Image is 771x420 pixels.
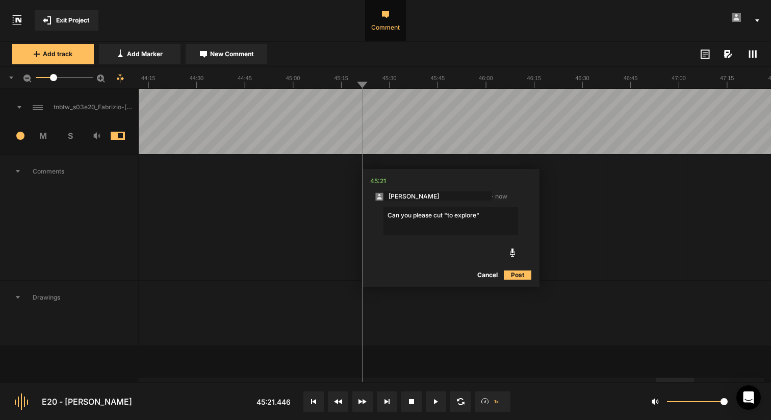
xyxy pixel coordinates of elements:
text: 45:15 [334,75,348,81]
span: Add Marker [127,50,163,59]
span: Exit Project [56,16,89,25]
div: E20 - [PERSON_NAME] [42,396,132,408]
button: Post [504,269,531,281]
text: 44:45 [238,75,252,81]
span: Add track [43,50,72,59]
text: 46:45 [624,75,638,81]
span: New Comment [210,50,253,59]
text: 45:45 [430,75,445,81]
img: anonymous.svg [375,192,383,201]
text: 45:00 [286,75,300,81]
div: 45:21 [370,176,386,186]
button: Cancel [471,269,504,281]
text: 47:00 [672,75,686,81]
input: Your name [383,191,492,201]
div: Open Intercom Messenger [736,385,761,410]
text: 46:30 [575,75,589,81]
button: Add Marker [99,44,181,64]
text: 46:00 [479,75,493,81]
text: 45:30 [382,75,397,81]
text: 46:15 [527,75,542,81]
span: · now [375,191,507,201]
text: 44:15 [141,75,156,81]
text: 44:30 [190,75,204,81]
button: Exit Project [35,10,98,31]
button: New Comment [186,44,267,64]
text: 47:15 [720,75,734,81]
span: tnbtw_s03e20_Fabrizio-[PERSON_NAME]-Benedetti_v1 [49,103,138,112]
span: 45:21.446 [256,398,291,406]
button: Add track [12,44,94,64]
span: S [57,130,84,142]
span: M [30,130,57,142]
button: 1x [475,391,510,412]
